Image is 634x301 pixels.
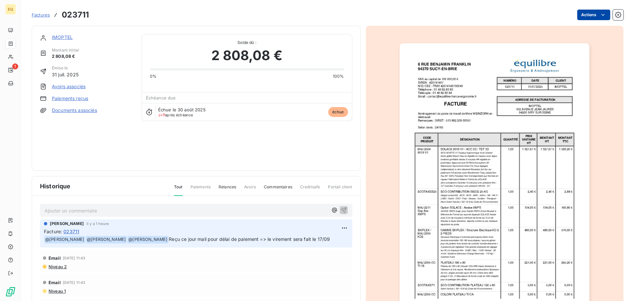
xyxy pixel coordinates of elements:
[40,182,71,191] span: Historique
[174,184,183,196] span: Tout
[62,9,89,21] h3: 023711
[158,113,193,117] span: après échéance
[328,107,348,117] span: échue
[32,12,50,18] span: Factures
[146,95,176,100] span: Échéance due
[52,34,73,40] a: IMOPTEL
[127,236,168,244] span: @ [PERSON_NAME]
[12,63,18,69] span: 1
[328,184,352,195] span: Portail client
[191,184,211,195] span: Paiements
[63,256,86,260] span: [DATE] 11:43
[52,83,86,90] a: Avoirs associés
[158,113,165,117] span: J+11
[50,221,84,227] span: [PERSON_NAME]
[48,288,66,294] span: Niveau 1
[44,228,62,235] span: Facture :
[150,40,344,46] span: Solde dû :
[211,46,282,65] span: 2 808,08 €
[264,184,292,195] span: Commentaires
[577,10,610,20] button: Actions
[87,222,109,226] span: il y a 1 heure
[48,264,67,269] span: Niveau 2
[44,236,85,244] span: @ [PERSON_NAME]
[150,73,157,79] span: 0%
[63,281,86,284] span: [DATE] 11:43
[300,184,320,195] span: Creditsafe
[169,236,330,242] span: Reçu ce jour mail pour délai de paiement => le virement sera fait le 17/09
[52,65,79,71] span: Émise le
[52,47,79,53] span: Montant initial
[52,107,97,114] a: Documents associés
[52,53,79,60] span: 2 808,08 €
[63,228,79,235] span: 023711
[5,286,16,297] img: Logo LeanPay
[158,107,206,112] span: Échue le 30 août 2025
[5,4,16,15] div: EQ
[219,184,236,195] span: Relances
[612,279,627,294] iframe: Intercom live chat
[49,280,61,285] span: Email
[52,71,79,78] span: 31 juil. 2025
[86,236,127,244] span: @ [PERSON_NAME]
[52,95,88,102] a: Paiements reçus
[49,255,61,261] span: Email
[32,12,50,18] a: Factures
[333,73,344,79] span: 100%
[244,184,256,195] span: Avoirs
